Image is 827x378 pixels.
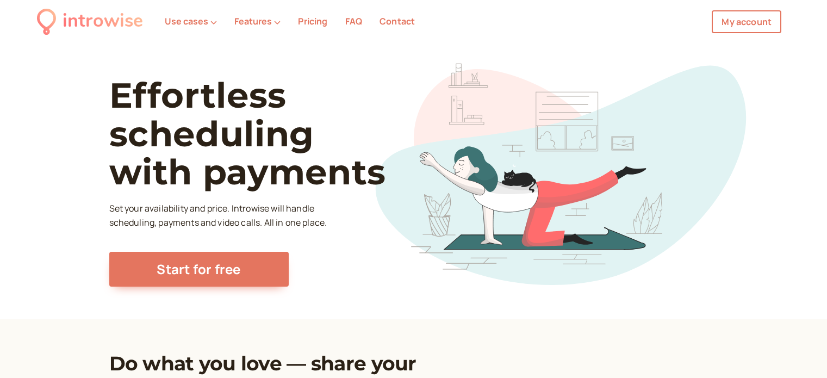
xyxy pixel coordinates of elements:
a: introwise [37,7,143,36]
a: FAQ [345,15,362,27]
div: introwise [63,7,143,36]
a: My account [712,10,781,33]
h1: Effortless scheduling with payments [109,76,425,191]
a: Pricing [298,15,327,27]
button: Use cases [165,16,217,26]
a: Start for free [109,252,289,287]
p: Set your availability and price. Introwise will handle scheduling, payments and video calls. All ... [109,202,330,230]
button: Features [234,16,281,26]
a: Contact [380,15,415,27]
